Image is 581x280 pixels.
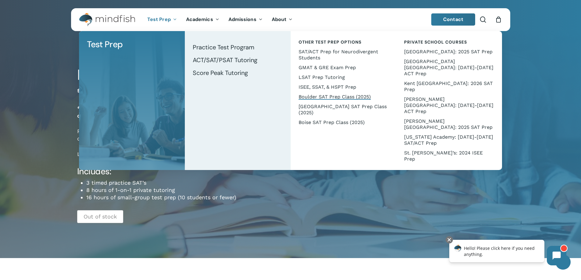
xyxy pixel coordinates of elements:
[86,186,291,194] li: 8 hours of 1-on-1 private tutoring
[299,119,365,125] span: Boise SAT Prep Class (2025)
[77,210,123,223] p: Out of stock
[181,17,224,22] a: Academics
[297,118,390,127] a: Boise SAT Prep Class (2025)
[404,58,493,76] span: [GEOGRAPHIC_DATA] [GEOGRAPHIC_DATA]: [DATE]-[DATE] ACT Prep
[87,39,123,50] span: Test Prep
[77,166,291,177] h4: Includes:
[191,54,285,66] a: ACT/SAT/PSAT Tutoring
[404,134,493,146] span: [US_STATE] Academy: [DATE]-[DATE] SAT/ACT Prep
[147,16,171,23] span: Test Prep
[402,116,496,132] a: [PERSON_NAME][GEOGRAPHIC_DATA]: 2025 SAT Prep
[299,74,345,80] span: LSAT Prep Tutoring
[267,17,297,22] a: About
[224,17,267,22] a: Admissions
[402,37,496,47] a: Private School Courses
[404,150,483,162] span: St. [PERSON_NAME]’s: 2024 ISEE Prep
[299,49,378,61] span: SAT/ACT Prep for Neurodivergent Students
[402,47,496,57] a: [GEOGRAPHIC_DATA]: 2025 SAT Prep
[297,37,390,47] a: Other Test Prep Options
[193,56,257,64] span: ACT/SAT/PSAT Tutoring
[77,151,291,166] p: Location: [GEOGRAPHIC_DATA] ([STREET_ADDRESS])
[191,66,285,79] a: Score Peak Tutoring
[77,88,80,94] span: $
[297,82,390,92] a: ISEE, SSAT, & HSPT Prep
[299,94,371,100] span: Boulder SAT Prep Class (2025)
[71,8,510,31] header: Main Menu
[404,96,493,114] span: [PERSON_NAME][GEOGRAPHIC_DATA]: [DATE]-[DATE] ACT Prep
[272,16,287,23] span: About
[77,128,291,151] p: Prep for the state-mandated digital SAT in mid-[DATE]. Optimized for students currently scoring b...
[186,16,213,23] span: Academics
[299,104,387,115] span: [GEOGRAPHIC_DATA] SAT Prep Class (2025)
[193,43,254,51] span: Practice Test Program
[228,16,256,23] span: Admissions
[297,47,390,63] a: SAT/ACT Prep for Neurodivergent Students
[297,63,390,73] a: GMAT & GRE Exam Prep
[402,94,496,116] a: [PERSON_NAME][GEOGRAPHIC_DATA]: [DATE]-[DATE] ACT Prep
[404,118,493,130] span: [PERSON_NAME][GEOGRAPHIC_DATA]: 2025 SAT Prep
[402,79,496,94] a: Kent [GEOGRAPHIC_DATA]: 2026 SAT Prep
[404,80,493,92] span: Kent [GEOGRAPHIC_DATA]: 2026 SAT Prep
[86,194,291,201] li: 16 hours of small-group test prep (10 students or fewer)
[193,69,248,77] span: Score Peak Tutoring
[297,92,390,102] a: Boulder SAT Prep Class (2025)
[77,105,289,119] strong: *Our Boulder SAT class is full for 2025. Please be in touch to chat about one-on-one tutoring opt...
[191,41,285,54] a: Practice Test Program
[299,84,356,90] span: ISEE, SSAT, & HSPT Prep
[402,148,496,164] a: St. [PERSON_NAME]’s: 2024 ISEE Prep
[443,16,463,23] span: Contact
[297,102,390,118] a: [GEOGRAPHIC_DATA] SAT Prep Class (2025)
[77,88,101,94] bdi: 1,899.00
[297,73,390,82] a: LSAT Prep Tutoring
[143,8,297,31] nav: Main Menu
[77,66,291,84] h1: Boulder SAT Prep Class (2025)
[86,179,291,186] li: 3 timed practice SAT’s
[85,37,179,52] a: Test Prep
[404,49,493,55] span: [GEOGRAPHIC_DATA]: 2025 SAT Prep
[404,39,467,45] span: Private School Courses
[299,39,361,45] span: Other Test Prep Options
[402,57,496,79] a: [GEOGRAPHIC_DATA] [GEOGRAPHIC_DATA]: [DATE]-[DATE] ACT Prep
[402,132,496,148] a: [US_STATE] Academy: [DATE]-[DATE] SAT/ACT Prep
[431,13,475,26] a: Contact
[443,235,572,271] iframe: Chatbot
[143,17,181,22] a: Test Prep
[299,65,356,70] span: GMAT & GRE Exam Prep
